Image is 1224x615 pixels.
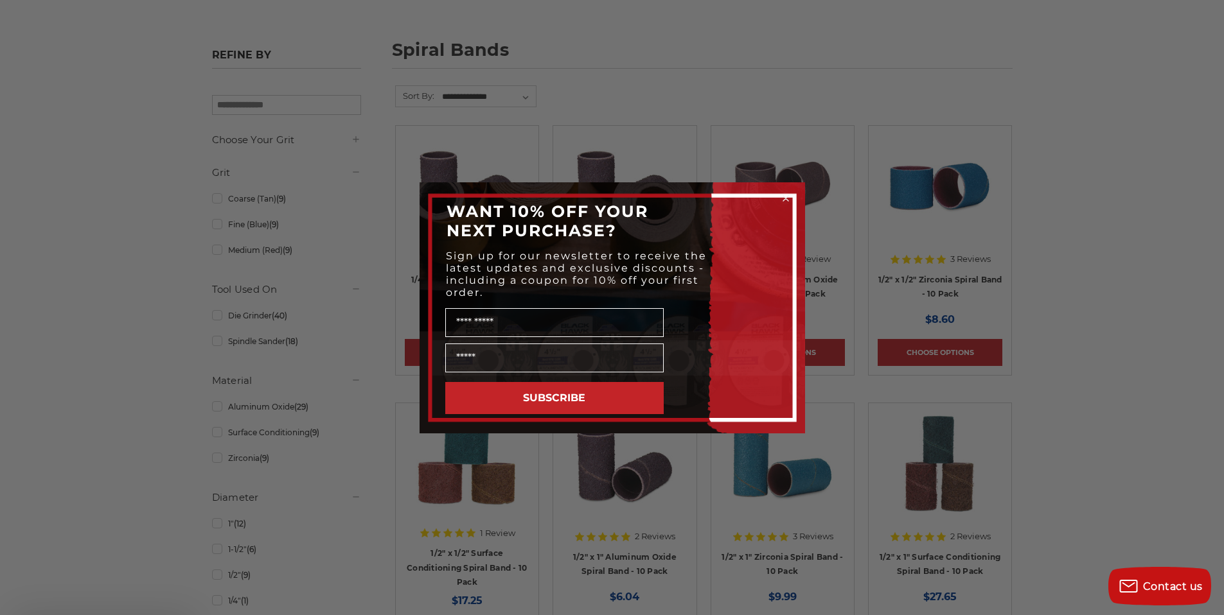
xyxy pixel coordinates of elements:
[445,382,664,414] button: SUBSCRIBE
[445,343,664,372] input: Email
[1108,567,1211,605] button: Contact us
[446,250,707,299] span: Sign up for our newsletter to receive the latest updates and exclusive discounts - including a co...
[779,192,792,205] button: Close dialog
[447,202,648,240] span: WANT 10% OFF YOUR NEXT PURCHASE?
[1143,580,1203,593] span: Contact us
